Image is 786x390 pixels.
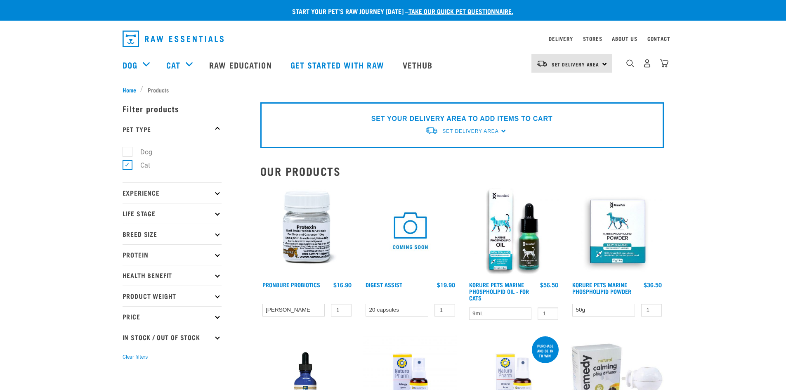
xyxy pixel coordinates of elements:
[612,37,637,40] a: About Us
[123,59,137,71] a: Dog
[262,283,320,286] a: ProN8ure Probiotics
[583,37,602,40] a: Stores
[260,184,354,278] img: Plastic Bottle Of Protexin For Dogs And Cats
[371,114,552,124] p: SET YOUR DELIVERY AREA TO ADD ITEMS TO CART
[437,281,455,288] div: $19.90
[123,244,222,265] p: Protein
[408,9,513,13] a: take our quick pet questionnaire.
[572,283,631,293] a: Korure Pets Marine Phospholipid Powder
[331,304,352,317] input: 1
[434,304,455,317] input: 1
[123,119,222,139] p: Pet Type
[123,85,141,94] a: Home
[260,165,664,177] h2: Our Products
[552,63,600,66] span: Set Delivery Area
[425,126,438,135] img: van-moving.png
[394,48,443,81] a: Vethub
[123,85,664,94] nav: breadcrumbs
[333,281,352,288] div: $16.90
[123,85,136,94] span: Home
[570,184,664,278] img: POWDER01 65ae0065 919d 4332 9357 5d1113de9ef1 1024x1024
[467,184,561,278] img: Cat MP Oilsmaller 1024x1024
[644,281,662,288] div: $36.50
[127,160,153,170] label: Cat
[201,48,282,81] a: Raw Education
[549,37,573,40] a: Delivery
[123,286,222,306] p: Product Weight
[123,306,222,327] p: Price
[123,98,222,119] p: Filter products
[469,283,529,299] a: Korure Pets Marine Phospholipid Oil - for Cats
[538,307,558,320] input: 1
[536,60,548,67] img: van-moving.png
[366,283,402,286] a: Digest Assist
[123,353,148,361] button: Clear filters
[643,59,651,68] img: user.png
[123,31,224,47] img: Raw Essentials Logo
[123,224,222,244] p: Breed Size
[442,128,498,134] span: Set Delivery Area
[123,327,222,347] p: In Stock / Out Of Stock
[127,147,156,157] label: Dog
[532,340,559,362] div: Purchase and be in to win!
[123,182,222,203] p: Experience
[166,59,180,71] a: Cat
[540,281,558,288] div: $56.50
[123,265,222,286] p: Health Benefit
[641,304,662,317] input: 1
[660,59,668,68] img: home-icon@2x.png
[123,203,222,224] p: Life Stage
[282,48,394,81] a: Get started with Raw
[626,59,634,67] img: home-icon-1@2x.png
[116,27,670,50] nav: dropdown navigation
[363,184,457,278] img: COMING SOON
[647,37,670,40] a: Contact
